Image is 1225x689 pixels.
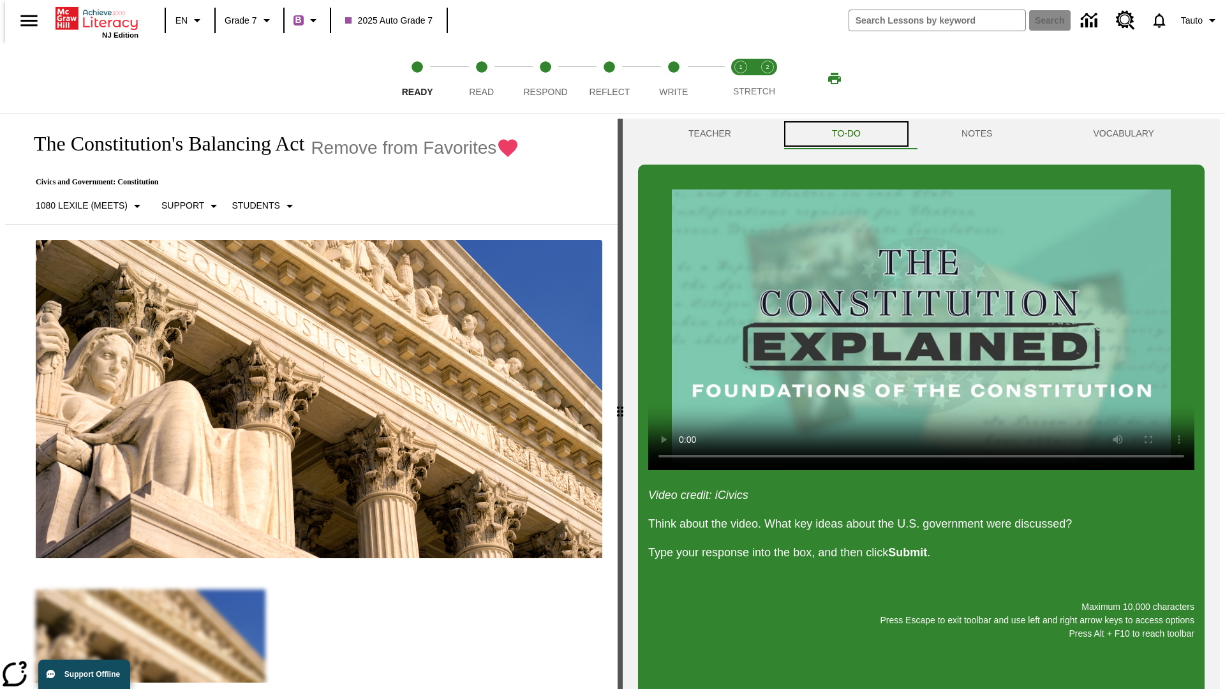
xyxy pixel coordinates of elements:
[38,660,130,689] button: Support Offline
[509,43,583,114] button: Respond step 3 of 5
[345,14,433,27] span: 2025 Auto Grade 7
[572,43,646,114] button: Reflect step 4 of 5
[523,87,567,97] span: Respond
[623,119,1220,689] div: activity
[402,87,433,97] span: Ready
[444,43,518,114] button: Read step 2 of 5
[102,31,138,39] span: NJ Edition
[618,119,623,689] div: Press Enter or Spacebar and then press right and left arrow keys to move the slider
[20,132,304,156] h1: The Constitution's Balancing Act
[659,87,688,97] span: Write
[648,489,748,501] em: Video credit: iCivics
[5,10,186,22] body: Maximum 10,000 characters Press Escape to exit toolbar and use left and right arrow keys to acces...
[64,670,120,679] span: Support Offline
[638,119,1205,149] div: Instructional Panel Tabs
[888,546,927,559] strong: Submit
[10,2,48,40] button: Open side menu
[1043,119,1205,149] button: VOCABULARY
[782,119,911,149] button: TO-DO
[849,10,1025,31] input: search field
[226,195,302,218] button: Select Student
[20,177,519,187] p: Civics and Government: Constitution
[31,195,150,218] button: Select Lexile, 1080 Lexile (Meets)
[638,119,782,149] button: Teacher
[175,14,188,27] span: EN
[911,119,1043,149] button: NOTES
[648,600,1194,614] p: Maximum 10,000 characters
[380,43,454,114] button: Ready step 1 of 5
[1073,3,1108,38] a: Data Center
[739,64,742,70] text: 1
[733,86,775,96] span: STRETCH
[295,12,302,28] span: B
[814,67,855,90] button: Print
[170,9,211,32] button: Language: EN, Select a language
[219,9,279,32] button: Grade: Grade 7, Select a grade
[648,544,1194,561] p: Type your response into the box, and then click .
[766,64,769,70] text: 2
[288,9,326,32] button: Boost Class color is purple. Change class color
[56,4,138,39] div: Home
[232,199,279,212] p: Students
[648,515,1194,533] p: Think about the video. What key ideas about the U.S. government were discussed?
[469,87,494,97] span: Read
[1143,4,1176,37] a: Notifications
[36,240,602,559] img: The U.S. Supreme Court Building displays the phrase, "Equal Justice Under Law."
[648,627,1194,641] p: Press Alt + F10 to reach toolbar
[5,119,618,683] div: reading
[36,199,128,212] p: 1080 Lexile (Meets)
[225,14,257,27] span: Grade 7
[590,87,630,97] span: Reflect
[1181,14,1203,27] span: Tauto
[311,138,496,158] span: Remove from Favorites
[1176,9,1225,32] button: Profile/Settings
[648,614,1194,627] p: Press Escape to exit toolbar and use left and right arrow keys to access options
[311,137,519,159] button: Remove from Favorites - The Constitution's Balancing Act
[722,43,759,114] button: Stretch Read step 1 of 2
[1108,3,1143,38] a: Resource Center, Will open in new tab
[161,199,204,212] p: Support
[637,43,711,114] button: Write step 5 of 5
[156,195,226,218] button: Scaffolds, Support
[749,43,786,114] button: Stretch Respond step 2 of 2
